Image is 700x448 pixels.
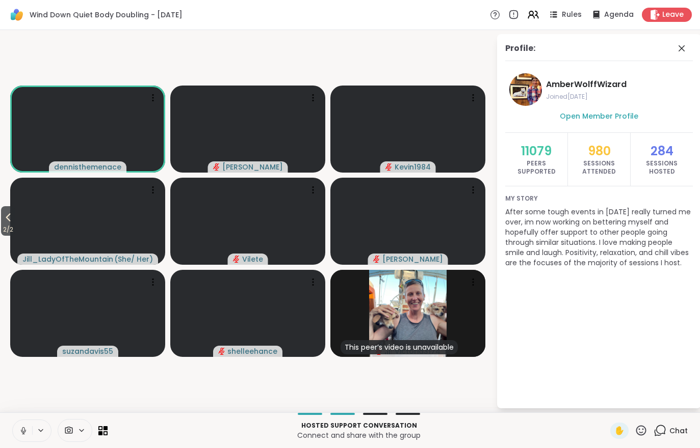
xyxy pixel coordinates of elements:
span: [PERSON_NAME] [382,254,443,264]
span: Chat [669,426,688,436]
div: Profile: [505,42,535,54]
span: 980 [588,143,611,159]
span: [PERSON_NAME] [222,162,283,172]
p: Connect and share with the group [114,430,604,440]
span: Jill_LadyOfTheMountain [22,254,113,264]
span: audio-muted [385,163,393,171]
span: audio-muted [233,256,240,263]
span: My story [505,194,693,203]
span: suzandavis55 [62,346,113,356]
span: Peers Supported [515,159,557,176]
span: Joined [DATE] [546,93,689,101]
span: shelleehance [227,346,277,356]
button: 2/2 [1,206,15,236]
a: Open Member Profile [560,110,638,122]
span: Wind Down Quiet Body Doubling - [DATE] [30,10,183,20]
span: 2 / 2 [1,223,15,236]
img: AmberWolffWizard [509,73,542,106]
span: Open Member Profile [560,111,638,121]
span: audio-muted [218,348,225,355]
span: Leave [662,10,684,20]
div: This peer’s video is unavailable [341,340,458,354]
span: Sessions Hosted [641,159,683,176]
span: AmberWolffWizard [546,78,689,91]
span: 11079 [521,143,552,159]
span: ✋ [614,425,625,437]
span: audio-muted [213,163,220,171]
span: ( She/ Her ) [114,254,153,264]
span: Rules [562,10,582,20]
span: Vilete [242,254,263,264]
img: Victoria3174 [369,270,447,357]
span: Sessions Attended [578,159,620,176]
p: Hosted support conversation [114,421,604,430]
span: audio-muted [373,256,380,263]
p: After some tough events in [DATE] really turned me over, im now working on bettering myself and h... [505,207,693,268]
span: Kevin1984 [395,162,431,172]
span: Agenda [604,10,634,20]
img: ShareWell Logomark [8,6,25,23]
span: 284 [651,143,673,159]
span: dennisthemenace [54,162,121,172]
